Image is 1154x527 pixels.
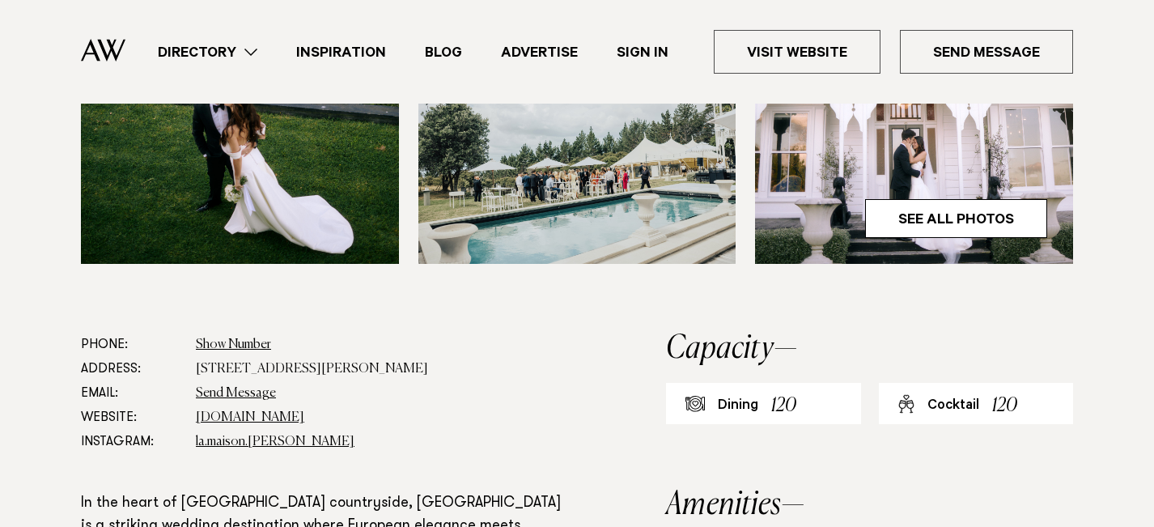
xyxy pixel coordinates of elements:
[597,41,688,63] a: Sign In
[81,39,125,62] img: Auckland Weddings Logo
[81,357,183,381] dt: Address:
[718,397,758,416] div: Dining
[865,199,1047,238] a: See All Photos
[666,333,1073,365] h2: Capacity
[196,387,276,400] a: Send Message
[771,391,796,421] div: 120
[81,430,183,454] dt: Instagram:
[196,357,562,381] dd: [STREET_ADDRESS][PERSON_NAME]
[196,436,354,448] a: la.maison.[PERSON_NAME]
[81,381,183,406] dt: Email:
[666,489,1073,521] h2: Amenities
[900,30,1073,74] a: Send Message
[992,391,1017,421] div: 120
[405,41,482,63] a: Blog
[81,406,183,430] dt: Website:
[418,61,736,264] img: Wedding guests by the swimming pool at La Maison
[277,41,405,63] a: Inspiration
[81,333,183,357] dt: Phone:
[482,41,597,63] a: Advertise
[196,411,304,424] a: [DOMAIN_NAME]
[196,338,271,351] a: Show Number
[714,30,880,74] a: Visit Website
[927,397,979,416] div: Cocktail
[138,41,277,63] a: Directory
